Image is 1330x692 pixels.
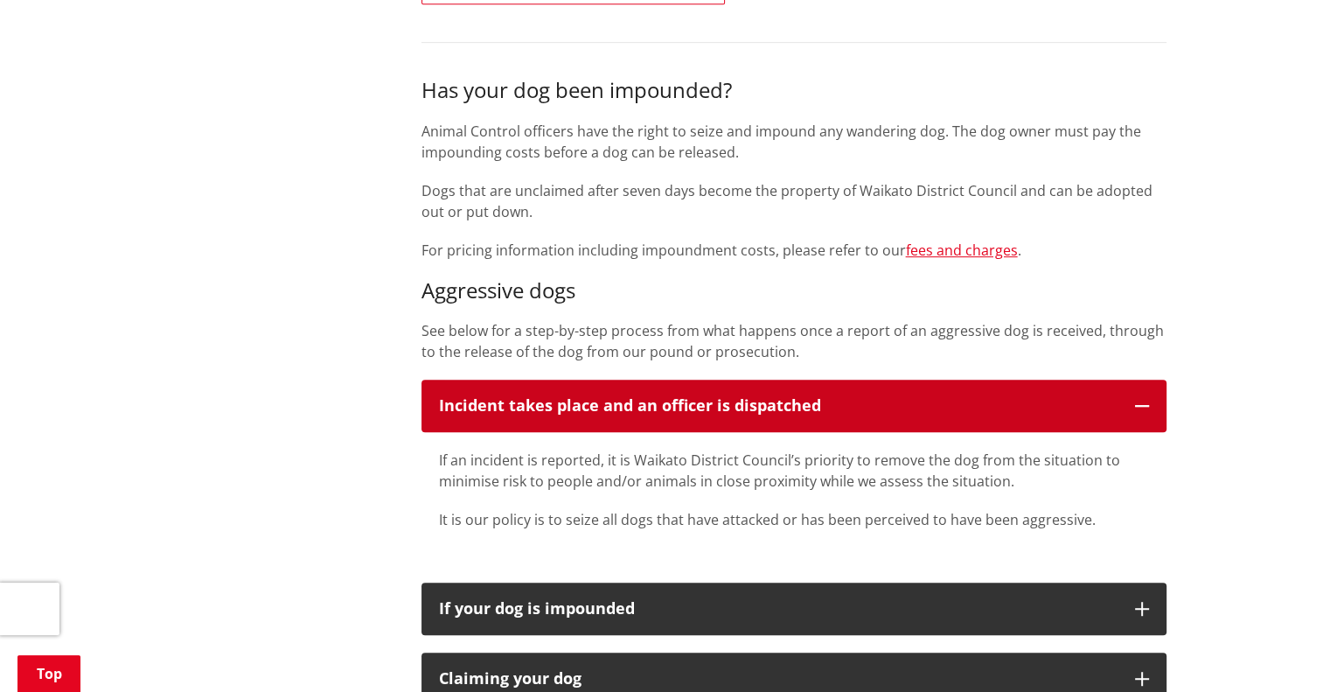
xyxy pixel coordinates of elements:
a: fees and charges [906,241,1018,260]
p: If an incident is reported, it is Waikato District Council’s priority to remove the dog from the ... [439,450,1149,492]
h3: Has your dog been impounded? [421,78,1166,103]
p: If your dog is impounded [439,600,1118,618]
p: Dogs that are unclaimed after seven days become the property of Waikato District Council and can ... [421,180,1166,222]
p: See below for a step-by-step process from what happens once a report of an aggressive dog is rece... [421,320,1166,362]
iframe: Messenger Launcher [1250,619,1313,682]
p: Claiming your dog [439,670,1118,688]
a: Top [17,655,80,692]
p: Incident takes place and an officer is dispatched [439,397,1118,415]
p: For pricing information including impoundment costs, please refer to our . [421,240,1166,261]
p: Animal Control officers have the right to seize and impound any wandering dog. The dog owner must... [421,121,1166,163]
h3: Aggressive dogs [421,278,1166,304]
button: Incident takes place and an officer is dispatched [421,380,1166,432]
p: It is our policy is to seize all dogs that have attacked or has been perceived to have been aggre... [439,509,1149,530]
button: If your dog is impounded [421,583,1166,635]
